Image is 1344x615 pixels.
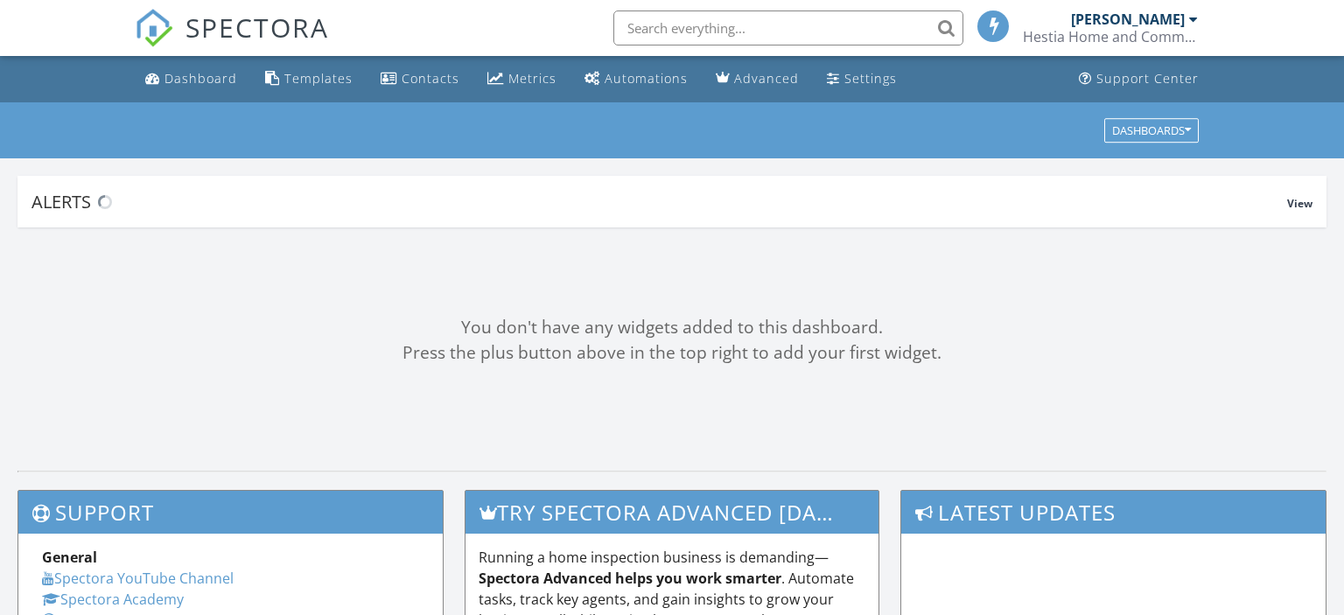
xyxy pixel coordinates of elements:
[258,63,360,95] a: Templates
[402,70,459,87] div: Contacts
[709,63,806,95] a: Advanced
[284,70,353,87] div: Templates
[185,9,329,45] span: SPECTORA
[135,24,329,60] a: SPECTORA
[42,590,184,609] a: Spectora Academy
[844,70,897,87] div: Settings
[479,569,781,588] strong: Spectora Advanced helps you work smarter
[613,10,963,45] input: Search everything...
[17,315,1326,340] div: You don't have any widgets added to this dashboard.
[1072,63,1206,95] a: Support Center
[1104,118,1199,143] button: Dashboards
[374,63,466,95] a: Contacts
[31,190,1287,213] div: Alerts
[1096,70,1199,87] div: Support Center
[42,569,234,588] a: Spectora YouTube Channel
[138,63,244,95] a: Dashboard
[1023,28,1198,45] div: Hestia Home and Commercial Inspections
[734,70,799,87] div: Advanced
[820,63,904,95] a: Settings
[605,70,688,87] div: Automations
[135,9,173,47] img: The Best Home Inspection Software - Spectora
[1071,10,1185,28] div: [PERSON_NAME]
[465,491,879,534] h3: Try spectora advanced [DATE]
[1287,196,1312,211] span: View
[1112,124,1191,136] div: Dashboards
[901,491,1326,534] h3: Latest Updates
[42,548,97,567] strong: General
[164,70,237,87] div: Dashboard
[577,63,695,95] a: Automations (Basic)
[17,340,1326,366] div: Press the plus button above in the top right to add your first widget.
[508,70,556,87] div: Metrics
[480,63,563,95] a: Metrics
[18,491,443,534] h3: Support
